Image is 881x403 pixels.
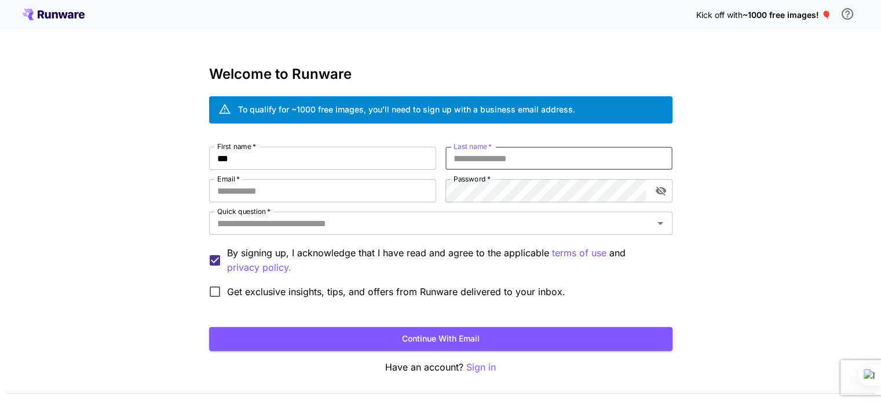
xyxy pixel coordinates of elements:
span: Kick off with [696,10,743,20]
label: Email [217,174,240,184]
p: By signing up, I acknowledge that I have read and agree to the applicable and [227,246,663,275]
p: privacy policy. [227,260,291,275]
div: To qualify for ~1000 free images, you’ll need to sign up with a business email address. [238,103,575,115]
button: By signing up, I acknowledge that I have read and agree to the applicable terms of use and [227,260,291,275]
button: Open [652,215,668,231]
button: Continue with email [209,327,672,351]
span: ~1000 free images! 🎈 [743,10,831,20]
label: Quick question [217,206,270,216]
button: By signing up, I acknowledge that I have read and agree to the applicable and privacy policy. [552,246,606,260]
label: Password [454,174,491,184]
label: First name [217,141,256,151]
p: terms of use [552,246,606,260]
button: toggle password visibility [650,180,671,201]
button: In order to qualify for free credit, you need to sign up with a business email address and click ... [836,2,859,26]
h3: Welcome to Runware [209,66,672,82]
span: Get exclusive insights, tips, and offers from Runware delivered to your inbox. [227,285,565,299]
label: Last name [454,141,492,151]
button: Sign in [466,360,496,375]
p: Have an account? [209,360,672,375]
